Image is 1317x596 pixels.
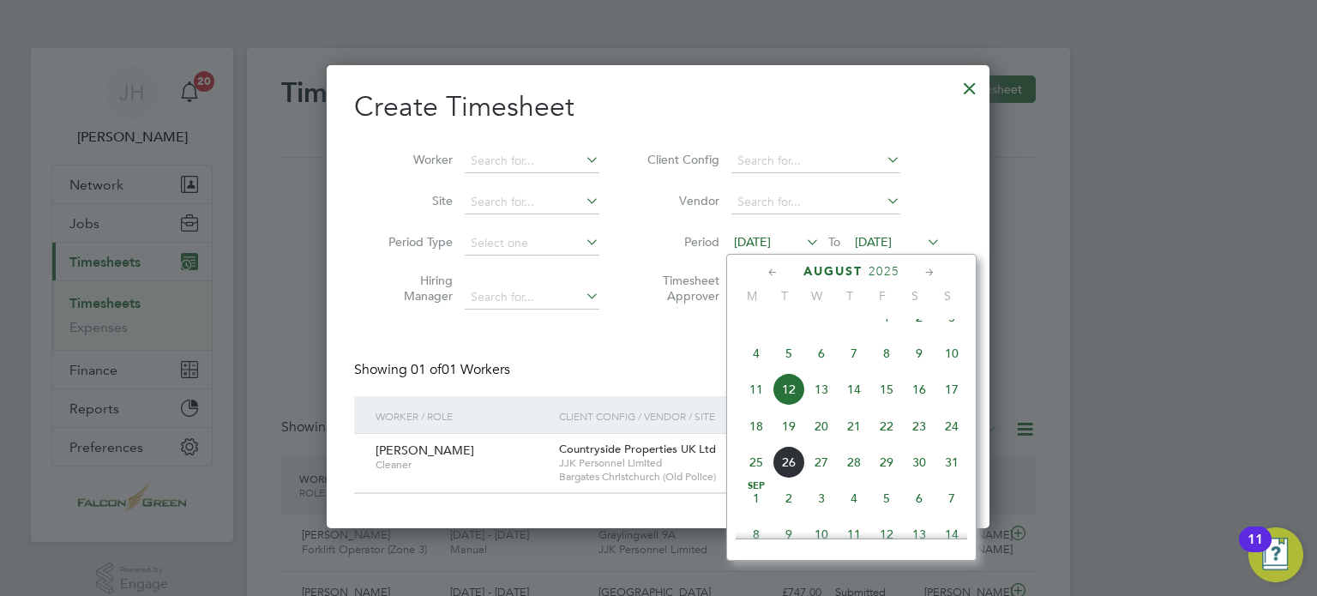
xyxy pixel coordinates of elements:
span: JJK Personnel Limited [559,456,826,470]
span: 7 [935,482,968,515]
span: 6 [903,482,935,515]
h2: Create Timesheet [354,89,962,125]
span: To [823,231,845,253]
span: 8 [870,337,903,370]
label: Hiring Manager [376,273,453,304]
span: 24 [935,410,968,442]
span: 5 [773,337,805,370]
span: 23 [903,410,935,442]
span: 10 [935,337,968,370]
span: 16 [903,373,935,406]
span: 12 [773,373,805,406]
span: 3 [805,482,838,515]
input: Search for... [465,286,599,310]
span: W [801,288,833,304]
span: 11 [740,373,773,406]
span: 20 [805,410,838,442]
span: 5 [870,482,903,515]
label: Timesheet Approver [642,273,719,304]
span: 12 [870,518,903,551]
span: 13 [805,373,838,406]
span: 10 [805,518,838,551]
span: 14 [935,518,968,551]
span: 4 [838,482,870,515]
label: Client Config [642,152,719,167]
span: 11 [838,518,870,551]
span: 1 [740,482,773,515]
span: 14 [838,373,870,406]
div: Showing [354,361,514,379]
span: 31 [935,446,968,479]
span: Bargates Christchurch (Old Police) [559,470,826,484]
span: 2 [773,482,805,515]
span: 9 [903,337,935,370]
span: 15 [870,373,903,406]
span: 19 [773,410,805,442]
span: Countryside Properties UK Ltd [559,442,716,456]
span: [DATE] [855,234,892,250]
span: 4 [740,337,773,370]
span: 26 [773,446,805,479]
span: 8 [740,518,773,551]
label: Worker [376,152,453,167]
span: 25 [740,446,773,479]
span: T [768,288,801,304]
div: 11 [1248,539,1263,562]
span: 29 [870,446,903,479]
div: Worker / Role [371,396,555,436]
input: Search for... [465,190,599,214]
label: Vendor [642,193,719,208]
span: 6 [805,337,838,370]
span: 28 [838,446,870,479]
span: [DATE] [734,234,771,250]
span: S [931,288,964,304]
span: 27 [805,446,838,479]
span: 30 [903,446,935,479]
span: 18 [740,410,773,442]
span: F [866,288,899,304]
input: Search for... [731,149,900,173]
span: [PERSON_NAME] [376,442,474,458]
span: T [833,288,866,304]
span: August [803,264,863,279]
span: 21 [838,410,870,442]
span: Cleaner [376,458,546,472]
label: Period Type [376,234,453,250]
span: 13 [903,518,935,551]
input: Select one [465,232,599,256]
span: 7 [838,337,870,370]
span: 9 [773,518,805,551]
label: Site [376,193,453,208]
span: 22 [870,410,903,442]
span: 17 [935,373,968,406]
input: Search for... [465,149,599,173]
span: 01 of [411,361,442,378]
span: M [736,288,768,304]
span: S [899,288,931,304]
span: 01 Workers [411,361,510,378]
span: 2025 [869,264,899,279]
button: Open Resource Center, 11 new notifications [1248,527,1303,582]
label: Period [642,234,719,250]
input: Search for... [731,190,900,214]
div: Client Config / Vendor / Site [555,396,830,436]
span: Sep [740,482,773,491]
